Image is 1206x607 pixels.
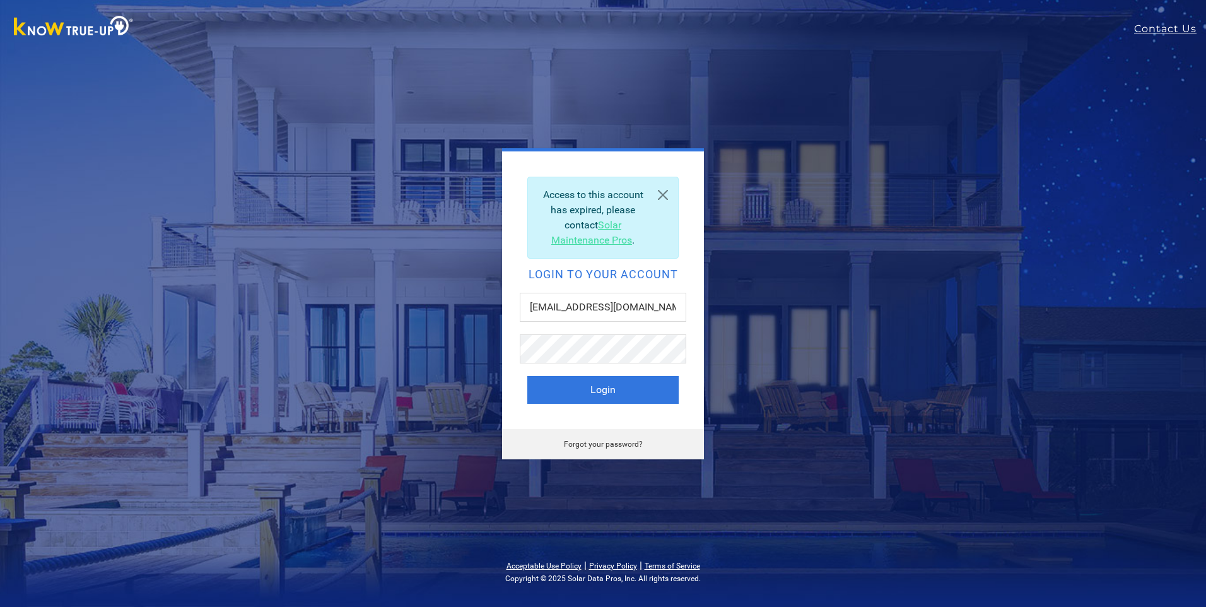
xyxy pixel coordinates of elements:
a: Close [648,177,678,213]
span: | [640,559,642,571]
a: Acceptable Use Policy [506,562,582,570]
a: Forgot your password? [564,440,643,449]
button: Login [527,376,679,404]
a: Solar Maintenance Pros [551,219,632,246]
h2: Login to your account [527,269,679,280]
input: Email [520,293,686,322]
span: | [584,559,587,571]
a: Contact Us [1134,21,1206,37]
img: Know True-Up [8,13,140,42]
div: Access to this account has expired, please contact . [527,177,679,259]
a: Privacy Policy [589,562,637,570]
a: Terms of Service [645,562,700,570]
